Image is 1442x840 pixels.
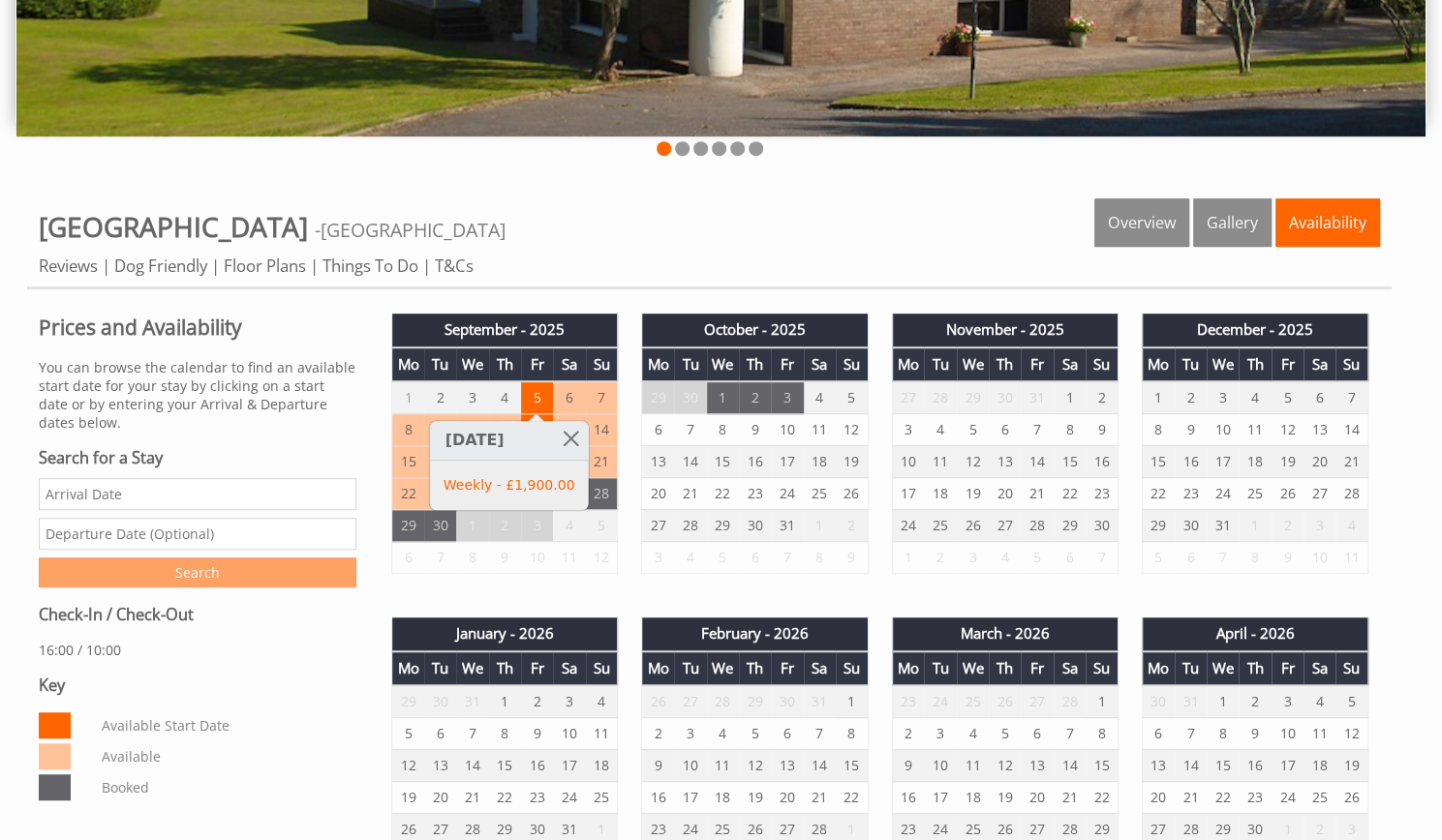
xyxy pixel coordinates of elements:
[1021,381,1053,414] td: 31
[1054,510,1086,542] td: 29
[1272,414,1304,446] td: 12
[1304,510,1335,542] td: 3
[1304,685,1335,718] td: 4
[674,542,706,574] td: 4
[424,718,456,750] td: 6
[435,255,474,277] a: T&Cs
[1021,478,1053,510] td: 21
[1335,478,1367,510] td: 28
[39,255,98,277] a: Reviews
[642,510,674,542] td: 27
[1021,685,1053,718] td: 27
[1272,347,1304,381] th: Fr
[1335,542,1367,574] td: 11
[39,208,308,245] span: [GEOGRAPHIC_DATA]
[674,651,706,685] th: Tu
[1142,685,1174,718] td: 30
[739,651,771,685] th: Th
[1239,651,1271,685] th: Th
[456,718,488,750] td: 7
[771,718,803,750] td: 6
[804,685,836,718] td: 31
[836,542,868,574] td: 9
[1175,510,1207,542] td: 30
[1094,198,1189,247] a: Overview
[1272,446,1304,478] td: 19
[1275,198,1380,247] a: Availability
[553,542,585,574] td: 11
[1335,510,1367,542] td: 4
[642,718,674,750] td: 2
[586,718,618,750] td: 11
[1054,414,1086,446] td: 8
[424,478,456,510] td: 23
[1335,446,1367,478] td: 21
[804,381,836,414] td: 4
[989,685,1021,718] td: 26
[424,510,456,542] td: 30
[642,651,674,685] th: Mo
[1142,478,1174,510] td: 22
[804,718,836,750] td: 7
[989,651,1021,685] th: Th
[586,446,618,478] td: 21
[739,446,771,478] td: 16
[674,478,706,510] td: 21
[924,414,956,446] td: 4
[1239,446,1271,478] td: 18
[424,651,456,685] th: Tu
[1086,446,1118,478] td: 16
[489,510,521,542] td: 2
[924,478,956,510] td: 18
[804,651,836,685] th: Sa
[739,381,771,414] td: 2
[424,381,456,414] td: 2
[739,542,771,574] td: 6
[1142,510,1174,542] td: 29
[1207,478,1239,510] td: 24
[707,651,739,685] th: We
[586,685,618,718] td: 4
[1207,347,1239,381] th: We
[924,347,956,381] th: Tu
[1086,381,1118,414] td: 2
[892,414,924,446] td: 3
[771,651,803,685] th: Fr
[989,478,1021,510] td: 20
[586,510,618,542] td: 5
[39,675,356,696] h3: Key
[674,510,706,542] td: 28
[1304,542,1335,574] td: 10
[224,255,306,277] a: Floor Plans
[892,478,924,510] td: 17
[553,510,585,542] td: 4
[836,685,868,718] td: 1
[1142,617,1367,650] th: April - 2026
[1239,478,1271,510] td: 25
[1142,347,1174,381] th: Mo
[553,347,585,381] th: Sa
[489,542,521,574] td: 9
[674,446,706,478] td: 14
[322,255,418,277] a: Things To Do
[1207,651,1239,685] th: We
[924,510,956,542] td: 25
[739,347,771,381] th: Th
[1142,381,1174,414] td: 1
[642,478,674,510] td: 20
[1304,381,1335,414] td: 6
[1175,414,1207,446] td: 9
[707,718,739,750] td: 4
[1207,381,1239,414] td: 3
[489,718,521,750] td: 8
[1239,347,1271,381] th: Th
[456,685,488,718] td: 31
[1175,718,1207,750] td: 7
[1086,347,1118,381] th: Su
[456,542,488,574] td: 8
[444,475,575,495] a: Weekly - £1,900.00
[586,542,618,574] td: 12
[771,478,803,510] td: 24
[521,651,553,685] th: Fr
[804,510,836,542] td: 1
